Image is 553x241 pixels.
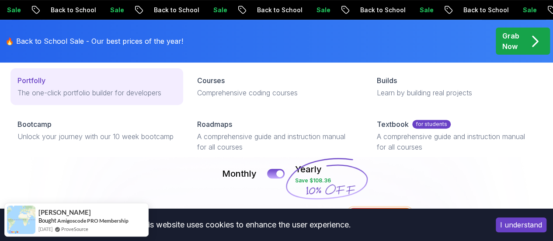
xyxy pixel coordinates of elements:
p: Back to School [257,6,316,14]
span: [PERSON_NAME] [38,209,91,216]
p: Sale [522,6,550,14]
p: Builds [377,75,397,86]
p: A comprehensive guide and instruction manual for all courses [197,131,356,152]
p: Sale [213,6,241,14]
p: Back to School [360,6,419,14]
a: PortfollyThe one-click portfolio builder for developers [10,68,183,105]
span: Bought [38,217,56,224]
p: Grab Now [502,31,519,52]
p: Bootcamp [17,119,52,129]
p: Unlock your journey with our 10 week bootcamp [17,131,176,142]
p: for students [412,120,451,129]
p: Back to School [50,6,110,14]
p: Sale [316,6,344,14]
p: Portfolly [17,75,45,86]
p: Comprehensive coding courses [197,87,356,98]
p: Back to School [463,6,522,14]
p: Learn by building real projects [377,87,536,98]
p: 🔥 Back to School Sale - Our best prices of the year! [5,36,183,46]
p: Roadmaps [197,119,232,129]
p: Courses [197,75,225,86]
p: Sale [419,6,447,14]
button: Accept cookies [496,217,546,232]
a: Amigoscode PRO Membership [57,217,129,224]
a: CoursesComprehensive coding courses [190,68,363,105]
img: provesource social proof notification image [7,206,35,234]
a: RoadmapsA comprehensive guide and instruction manual for all courses [190,112,363,159]
p: Textbook [377,119,409,129]
a: BootcampUnlock your journey with our 10 week bootcamp [10,112,183,149]
p: Monthly [222,168,257,180]
a: Textbookfor studentsA comprehensive guide and instruction manual for all courses [370,112,543,159]
div: This website uses cookies to enhance the user experience. [7,215,483,234]
span: [DATE] [38,225,52,233]
a: ProveSource [61,225,88,233]
p: A comprehensive guide and instruction manual for all courses [377,131,536,152]
p: Back to School [153,6,213,14]
p: Sale [110,6,138,14]
p: The one-click portfolio builder for developers [17,87,176,98]
p: Sale [7,6,35,14]
a: BuildsLearn by building real projects [370,68,543,105]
